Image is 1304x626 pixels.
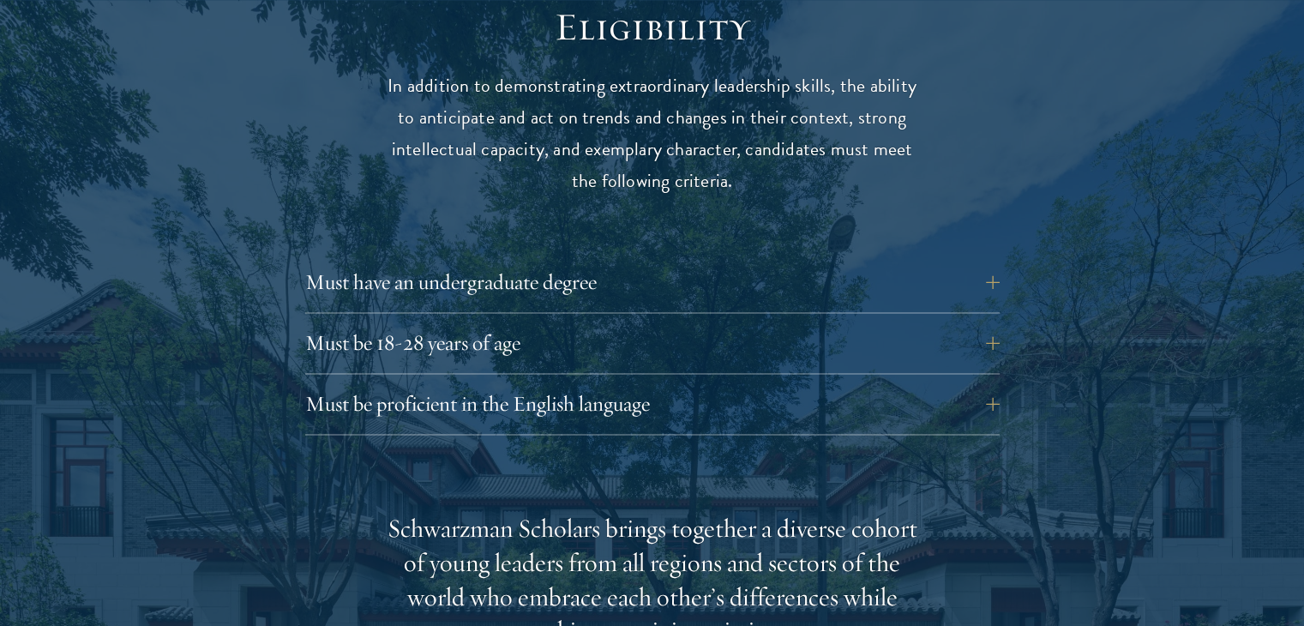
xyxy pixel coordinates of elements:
p: In addition to demonstrating extraordinary leadership skills, the ability to anticipate and act o... [387,70,918,197]
button: Must be 18-28 years of age [305,322,1000,364]
h2: Eligibility [387,3,918,51]
button: Must have an undergraduate degree [305,262,1000,303]
button: Must be proficient in the English language [305,383,1000,424]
